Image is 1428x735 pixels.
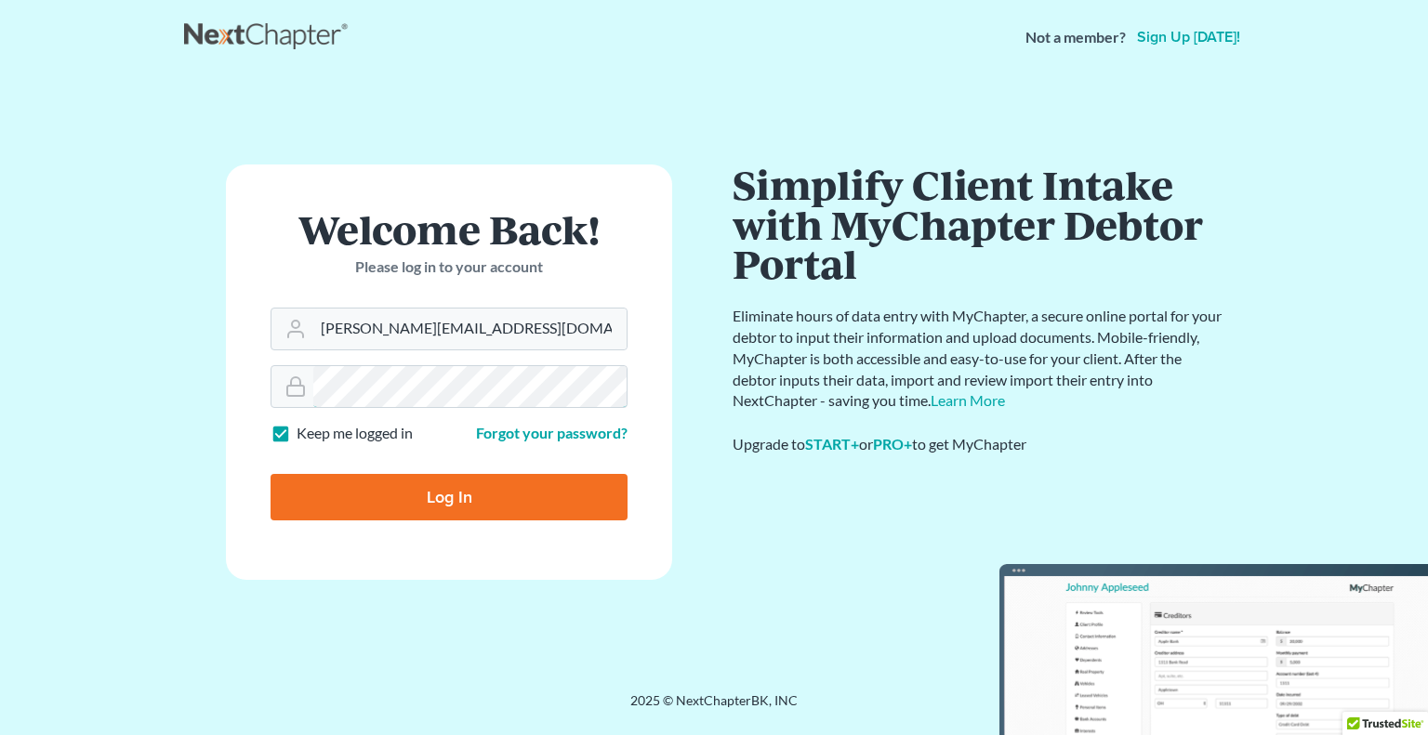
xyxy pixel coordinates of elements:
a: Learn More [931,391,1005,409]
div: 2025 © NextChapterBK, INC [184,691,1244,725]
a: START+ [805,435,859,453]
h1: Welcome Back! [271,209,628,249]
a: PRO+ [873,435,912,453]
strong: Not a member? [1025,27,1126,48]
a: Forgot your password? [476,424,628,441]
h1: Simplify Client Intake with MyChapter Debtor Portal [733,164,1225,283]
label: Keep me logged in [297,423,413,444]
p: Eliminate hours of data entry with MyChapter, a secure online portal for your debtor to input the... [733,306,1225,412]
div: Upgrade to or to get MyChapter [733,434,1225,455]
input: Log In [271,474,628,520]
a: Sign up [DATE]! [1133,30,1244,45]
p: Please log in to your account [271,256,628,278]
input: Email Address [313,308,627,349]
